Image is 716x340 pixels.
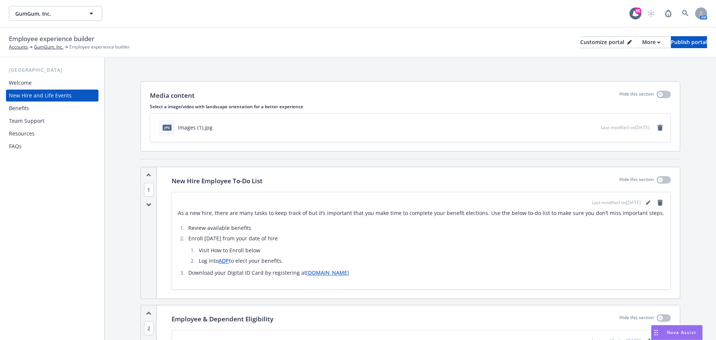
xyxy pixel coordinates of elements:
div: New Hire and Life Events [9,90,72,102]
p: Hide this section [619,91,654,100]
button: Publish portal [671,36,707,48]
button: Nova Assist [651,325,703,340]
li: Log into to elect your benefits. [197,256,665,265]
li: Download your Digital ID Card by registering at [186,268,665,277]
li: Review available benefits [186,224,665,233]
span: Last modified on [DATE] [601,124,650,131]
button: 1 [144,186,154,194]
div: [GEOGRAPHIC_DATA] [6,66,98,74]
a: ADP [219,257,229,264]
button: 2 [144,324,154,332]
a: Team Support [6,115,98,127]
span: 2 [144,321,154,335]
a: Welcome [6,77,98,89]
div: images (1).jpg [178,124,213,131]
div: Publish portal [671,37,707,48]
div: 85 [635,7,641,14]
div: Welcome [9,77,32,89]
button: preview file [591,124,598,131]
p: New Hire Employee To-Do List [172,176,263,186]
p: Media content [150,91,195,100]
button: Customize portal [580,36,632,48]
a: Accounts [9,44,28,50]
a: GumGum, Inc. [34,44,63,50]
button: download file [579,124,585,131]
div: Benefits [9,102,29,114]
li: Visit How to Enroll below [197,246,665,255]
a: Benefits [6,102,98,114]
a: editPencil [644,198,653,207]
a: New Hire and Life Events [6,90,98,102]
div: Drag to move [651,325,661,340]
span: 1 [144,183,154,197]
a: Search [678,6,693,21]
a: remove [656,198,665,207]
a: remove [656,123,665,132]
p: Select a image/video with landscape orientation for a better experience [150,103,671,110]
p: Hide this section [619,176,654,186]
span: Last modified on [DATE] [592,199,641,206]
button: More [633,36,669,48]
a: Start snowing [644,6,659,21]
a: FAQs [6,140,98,152]
div: More [642,37,660,48]
li: Enroll [DATE] from your date of hire [186,234,665,265]
span: Nova Assist [667,329,696,336]
a: Report a Bug [661,6,676,21]
div: FAQs [9,140,22,152]
a: [DOMAIN_NAME] [306,269,349,276]
p: As a new hire, there are many tasks to keep track of but it’s important that you make time to com... [178,209,665,218]
a: Resources [6,128,98,140]
div: Team Support [9,115,44,127]
span: Employee experience builder [9,34,94,44]
span: jpg [163,125,172,130]
span: GumGum, Inc. [15,10,80,18]
span: Employee experience builder [69,44,130,50]
div: Resources [9,128,35,140]
p: Hide this section [619,314,654,324]
p: Employee & Dependent Eligibility [172,314,273,324]
div: Customize portal [580,37,632,48]
button: GumGum, Inc. [9,6,102,21]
